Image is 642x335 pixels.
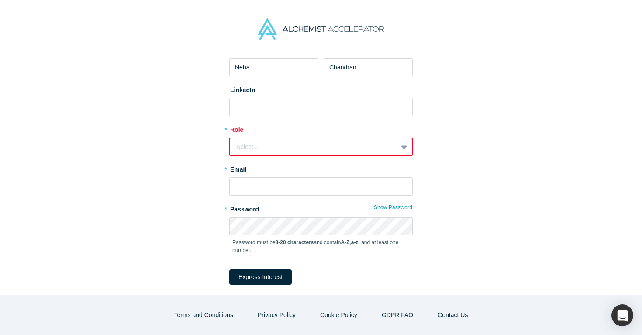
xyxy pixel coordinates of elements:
p: Password must be and contain , , and at least one number. [232,238,410,254]
input: Last Name [324,58,413,76]
button: Terms and Conditions [165,307,242,323]
label: Password [229,202,413,214]
button: Contact Us [428,307,477,323]
label: Email [229,162,413,174]
button: Cookie Policy [311,307,366,323]
label: Role [229,122,413,135]
input: First Name [229,58,318,76]
img: Alchemist Accelerator Logo [258,18,384,40]
strong: a-z [351,239,359,245]
strong: A-Z [341,239,350,245]
label: LinkedIn [229,83,255,95]
div: Select... [236,142,391,152]
strong: 8-20 characters [276,239,314,245]
button: Show Password [373,202,413,213]
button: Privacy Policy [249,307,305,323]
a: GDPR FAQ [373,307,422,323]
button: Express Interest [229,269,292,285]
